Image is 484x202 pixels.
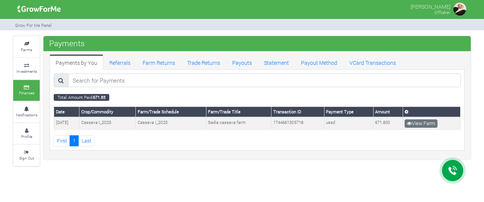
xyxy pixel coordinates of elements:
[50,55,103,70] a: Payments by You
[79,117,136,129] td: Cassava I_2025
[54,135,461,146] nav: Page Navigation
[68,74,461,87] input: Search for Payments
[54,135,70,146] a: First
[16,112,37,117] small: Notifications
[13,145,40,166] a: Sign Out
[79,107,136,117] th: Crop/Commodity
[181,55,226,70] a: Trade Returns
[405,119,437,128] a: View Farm
[137,55,181,70] a: Farm Returns
[271,107,324,117] th: Transaction ID
[13,102,40,122] a: Notifications
[54,107,79,117] th: Date
[295,55,343,70] a: Payout Method
[54,94,109,101] small: Total Amount Paid:
[21,134,32,139] small: Profile
[373,117,403,129] td: 671.830
[324,107,373,117] th: Payment Type
[343,55,402,70] a: VCard Transactions
[103,55,137,70] a: Referrals
[19,90,34,96] small: Finances
[206,117,271,129] td: Sadia cassava farm
[47,36,87,51] span: Payments
[136,107,206,117] th: Farm/Trade Schedule
[13,123,40,144] a: Profile
[452,2,467,17] img: growforme image
[54,117,79,129] td: [DATE]
[15,22,52,28] small: Grow For Me Panel
[19,155,34,161] small: Sign Out
[13,58,40,79] a: Investments
[78,135,94,146] a: Last
[15,2,64,17] img: growforme image
[206,107,271,117] th: Farm/Trade Title
[13,36,40,57] a: Farms
[226,55,258,70] a: Payouts
[434,9,450,15] small: Offtaker
[324,117,373,129] td: ussd
[373,107,403,117] th: Amount
[16,69,37,74] small: Investments
[70,135,79,146] a: 1
[136,117,206,129] td: Cassava I_2025
[271,117,324,129] td: 1744661305718
[21,47,32,52] small: Farms
[93,94,105,100] b: 671.83
[411,2,450,11] p: [PERSON_NAME]
[13,80,40,101] a: Finances
[258,55,295,70] a: Statement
